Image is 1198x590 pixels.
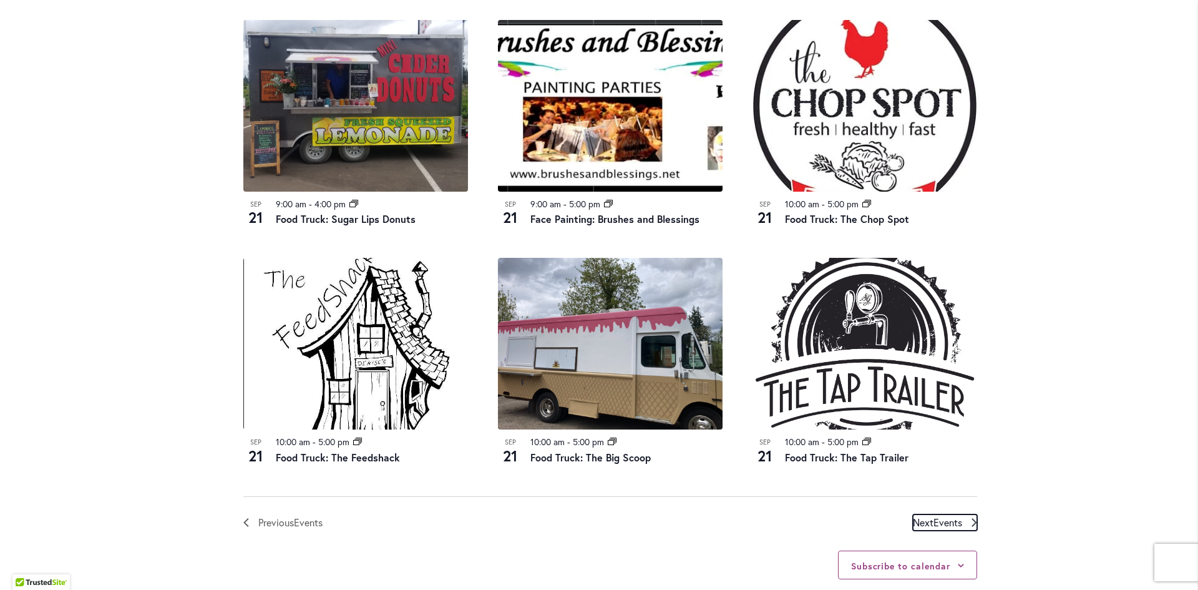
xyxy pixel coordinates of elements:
[243,445,268,466] span: 21
[243,437,268,448] span: Sep
[243,258,468,430] img: The Feedshack
[530,436,565,448] time: 10:00 am
[567,436,570,448] span: -
[573,436,604,448] time: 5:00 pm
[258,514,323,531] span: Previous
[752,437,777,448] span: Sep
[752,258,977,430] img: Food Truck: The Tap Trailer
[318,436,349,448] time: 5:00 pm
[276,451,400,464] a: Food Truck: The Feedshack
[276,212,416,225] a: Food Truck: Sugar Lips Donuts
[276,198,306,210] time: 9:00 am
[498,445,523,466] span: 21
[752,20,977,192] img: THE CHOP SPOT PDX – Food Truck
[752,199,777,210] span: Sep
[785,451,908,464] a: Food Truck: The Tap Trailer
[498,258,723,430] img: Food Truck: The Big Scoop
[933,516,962,529] span: Events
[530,451,651,464] a: Food Truck: The Big Scoop
[752,445,777,466] span: 21
[294,516,323,529] span: Events
[498,437,523,448] span: Sep
[530,198,561,210] time: 9:00 am
[822,436,825,448] span: -
[752,207,777,228] span: 21
[243,199,268,210] span: Sep
[851,560,950,572] button: Subscribe to calendar
[822,198,825,210] span: -
[309,198,312,210] span: -
[913,514,962,531] span: Next
[498,207,523,228] span: 21
[243,20,468,192] img: Food Truck: Sugar Lips Apple Cider Donuts
[314,198,346,210] time: 4:00 pm
[785,198,819,210] time: 10:00 am
[243,207,268,228] span: 21
[569,198,600,210] time: 5:00 pm
[827,436,859,448] time: 5:00 pm
[313,436,316,448] span: -
[563,198,567,210] span: -
[498,20,723,192] img: Brushes and Blessings – Face Painting
[498,199,523,210] span: Sep
[9,546,44,581] iframe: Launch Accessibility Center
[785,436,819,448] time: 10:00 am
[827,198,859,210] time: 5:00 pm
[913,514,977,531] a: Next Events
[785,212,909,225] a: Food Truck: The Chop Spot
[276,436,310,448] time: 10:00 am
[243,514,323,531] a: Previous Events
[530,212,699,225] a: Face Painting: Brushes and Blessings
